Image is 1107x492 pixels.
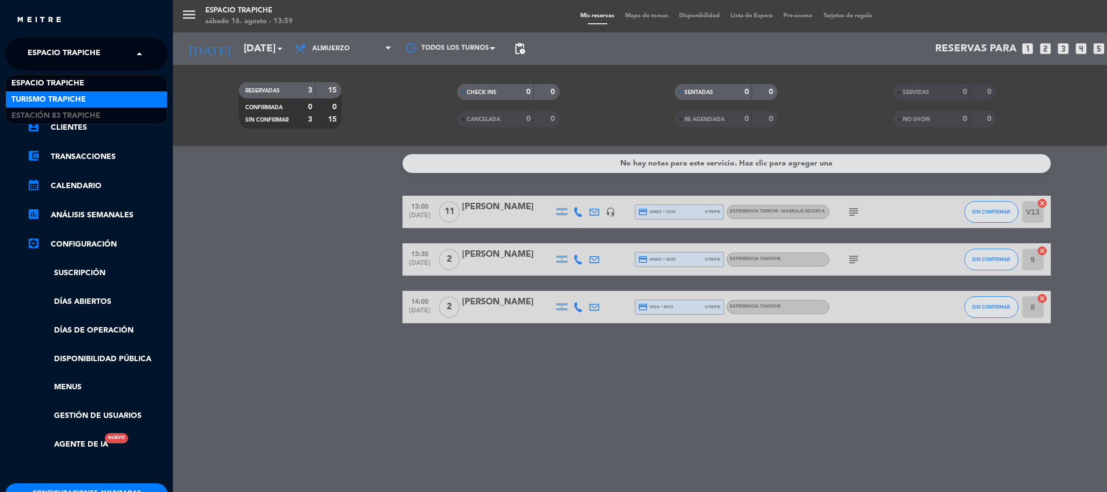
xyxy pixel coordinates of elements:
i: account_box [27,120,40,133]
span: Estación 83 Trapiche [11,110,100,122]
span: Turismo Trapiche [11,94,86,106]
span: Espacio Trapiche [11,77,84,90]
div: Nuevo [105,433,128,443]
a: Suscripción [27,267,167,280]
a: account_balance_walletTransacciones [27,150,167,163]
i: settings_applications [27,237,40,250]
a: Configuración [27,238,167,251]
a: assessmentANÁLISIS SEMANALES [27,209,167,222]
i: account_balance_wallet [27,149,40,162]
span: Espacio Trapiche [28,43,100,65]
img: MEITRE [16,16,62,24]
a: Agente de IANuevo [27,438,108,451]
a: Menus [27,381,167,394]
i: calendar_month [27,178,40,191]
i: assessment [27,208,40,221]
a: account_boxClientes [27,121,167,134]
a: Disponibilidad pública [27,353,167,365]
a: Gestión de usuarios [27,410,167,422]
a: calendar_monthCalendario [27,179,167,192]
span: pending_actions [513,42,526,55]
a: Días de Operación [27,324,167,337]
a: Días abiertos [27,296,167,308]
